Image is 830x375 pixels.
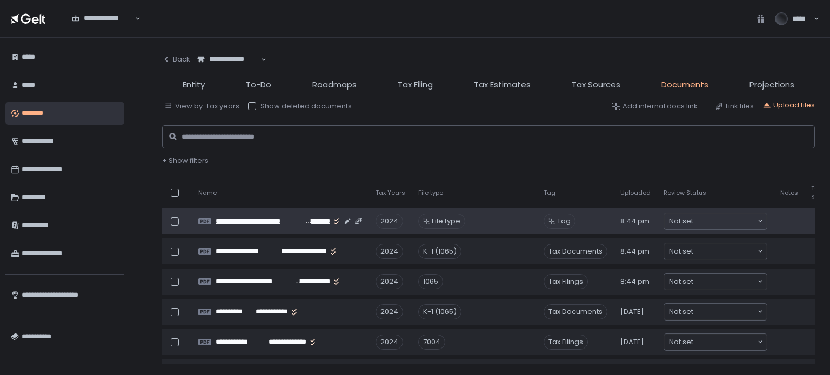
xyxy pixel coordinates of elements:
[418,274,443,289] div: 1065
[669,337,693,347] span: Not set
[612,101,698,111] button: Add internal docs link
[544,304,607,319] span: Tax Documents
[693,246,757,257] input: Search for option
[664,189,706,197] span: Review Status
[664,213,767,229] div: Search for option
[544,335,588,350] span: Tax Filings
[620,189,651,197] span: Uploaded
[418,244,461,259] div: K-1 (1065)
[72,23,134,34] input: Search for option
[398,79,433,91] span: Tax Filing
[183,79,205,91] span: Entity
[312,79,357,91] span: Roadmaps
[693,216,757,227] input: Search for option
[780,189,798,197] span: Notes
[162,49,190,70] button: Back
[376,244,403,259] div: 2024
[376,335,403,350] div: 2024
[162,54,190,64] div: Back
[669,276,693,287] span: Not set
[544,189,555,197] span: Tag
[418,189,443,197] span: File type
[197,64,260,75] input: Search for option
[474,79,531,91] span: Tax Estimates
[661,79,708,91] span: Documents
[620,216,650,226] span: 8:44 pm
[246,79,271,91] span: To-Do
[376,304,403,319] div: 2024
[620,247,650,256] span: 8:44 pm
[669,246,693,257] span: Not set
[693,276,757,287] input: Search for option
[693,337,757,347] input: Search for option
[376,189,405,197] span: Tax Years
[620,337,644,347] span: [DATE]
[65,8,140,30] div: Search for option
[376,214,403,229] div: 2024
[693,306,757,317] input: Search for option
[669,306,693,317] span: Not set
[715,101,754,111] button: Link files
[664,304,767,320] div: Search for option
[572,79,620,91] span: Tax Sources
[749,79,794,91] span: Projections
[620,277,650,287] span: 8:44 pm
[557,216,571,226] span: Tag
[664,274,767,290] div: Search for option
[432,216,460,226] span: File type
[190,49,266,71] div: Search for option
[664,243,767,260] div: Search for option
[544,244,607,259] span: Tax Documents
[418,335,445,350] div: 7004
[669,216,693,227] span: Not set
[762,100,815,110] button: Upload files
[418,304,461,319] div: K-1 (1065)
[544,274,588,289] span: Tax Filings
[164,101,239,111] button: View by: Tax years
[664,334,767,350] div: Search for option
[198,189,217,197] span: Name
[162,156,209,166] button: + Show filters
[620,307,644,317] span: [DATE]
[376,274,403,289] div: 2024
